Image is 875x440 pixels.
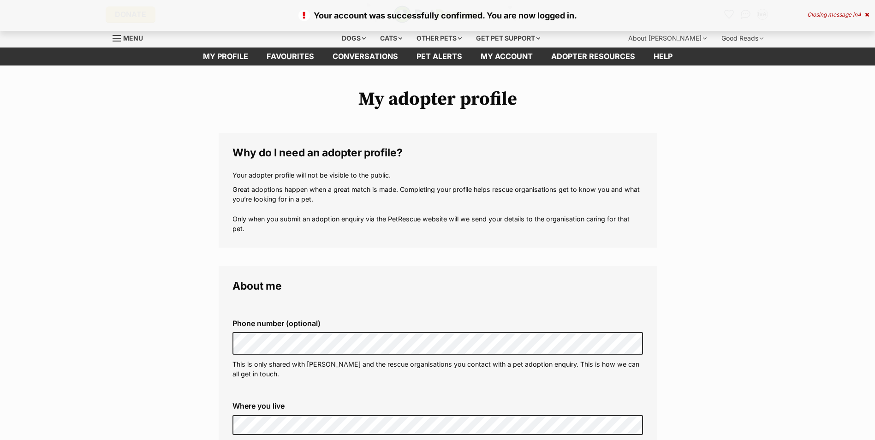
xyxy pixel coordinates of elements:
p: Your adopter profile will not be visible to the public. [232,170,643,180]
div: About [PERSON_NAME] [622,29,713,48]
p: Great adoptions happen when a great match is made. Completing your profile helps rescue organisat... [232,184,643,234]
a: Help [644,48,682,65]
h1: My adopter profile [219,89,657,110]
div: Other pets [410,29,468,48]
div: Good Reads [715,29,770,48]
legend: About me [232,280,643,292]
a: My account [471,48,542,65]
a: Menu [113,29,149,46]
a: Adopter resources [542,48,644,65]
label: Phone number (optional) [232,319,643,327]
div: Get pet support [470,29,547,48]
label: Where you live [232,402,643,410]
a: Favourites [257,48,323,65]
fieldset: Why do I need an adopter profile? [219,133,657,248]
legend: Why do I need an adopter profile? [232,147,643,159]
span: Menu [123,34,143,42]
div: Cats [374,29,409,48]
p: This is only shared with [PERSON_NAME] and the rescue organisations you contact with a pet adopti... [232,359,643,379]
a: conversations [323,48,407,65]
div: Dogs [335,29,372,48]
a: Pet alerts [407,48,471,65]
a: My profile [194,48,257,65]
